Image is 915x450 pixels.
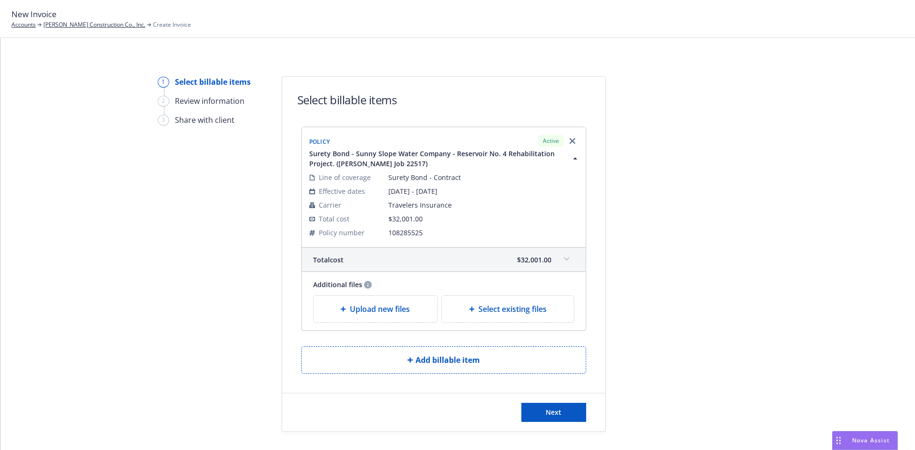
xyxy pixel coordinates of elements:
a: Accounts [11,20,36,29]
a: [PERSON_NAME] Construction Co., Inc. [43,20,145,29]
h1: Select billable items [297,92,397,108]
span: Surety Bond - Contract [388,172,578,182]
button: Next [521,403,586,422]
div: 2 [158,96,169,107]
div: Share with client [175,114,234,126]
span: New Invoice [11,8,57,20]
span: Effective dates [319,186,365,196]
button: Nova Assist [832,431,898,450]
div: Drag to move [833,431,844,450]
div: Totalcost$32,001.00 [302,248,586,271]
a: Remove browser [567,135,578,147]
span: $32,001.00 [517,255,551,265]
span: Next [546,408,561,417]
span: Upload new files [350,303,410,315]
div: 3 [158,115,169,126]
span: Total cost [313,255,344,265]
div: Review information [175,95,244,107]
span: Select existing files [478,303,547,315]
div: Select billable items [175,76,251,88]
span: Policy number [319,228,365,238]
div: Active [538,135,564,147]
span: Line of coverage [319,172,371,182]
span: Add billable item [416,354,480,366]
span: Nova Assist [852,436,890,444]
span: Travelers Insurance [388,200,578,210]
span: Total cost [319,214,349,224]
button: Surety Bond - Sunny Slope Water Company - Reservoir No. 4 Rehabilitation Project. ([PERSON_NAME] ... [309,149,580,169]
span: [DATE] - [DATE] [388,186,578,196]
span: Create Invoice [153,20,191,29]
span: Carrier [319,200,341,210]
div: Upload new files [313,295,438,323]
button: Add billable item [301,346,586,374]
span: $32,001.00 [388,214,423,223]
div: 1 [158,77,169,88]
span: Surety Bond - Sunny Slope Water Company - Reservoir No. 4 Rehabilitation Project. ([PERSON_NAME] ... [309,149,569,169]
div: Select existing files [441,295,574,323]
span: Additional files [313,280,362,290]
span: 108285525 [388,228,578,238]
span: Policy [309,138,330,146]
